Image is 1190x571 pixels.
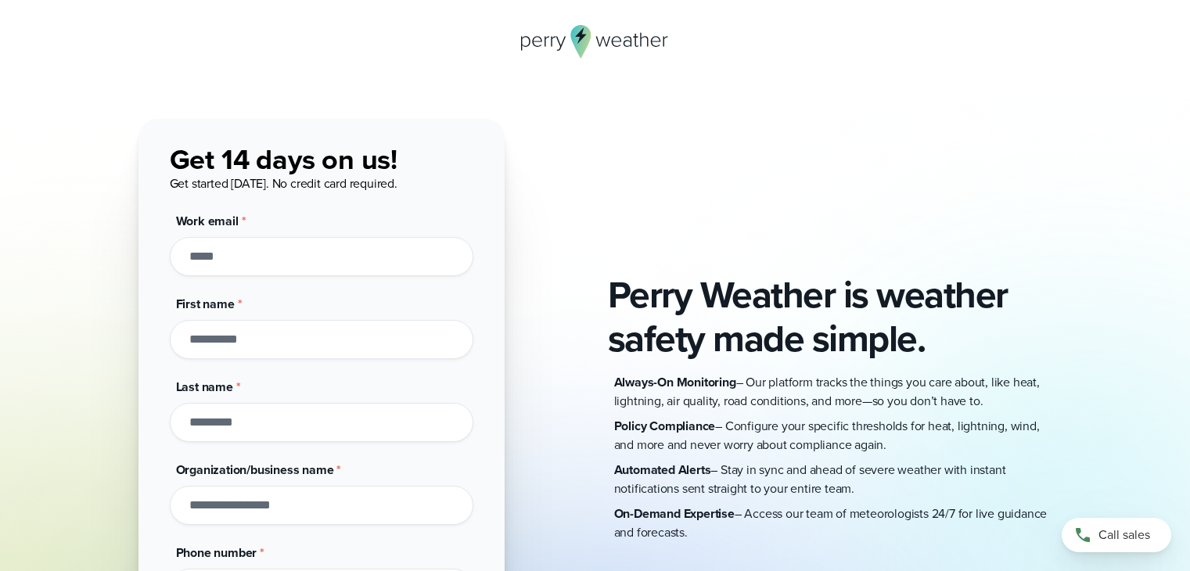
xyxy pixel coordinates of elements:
[608,273,1052,361] h2: Perry Weather is weather safety made simple.
[1062,518,1171,552] a: Call sales
[614,373,1052,411] p: – Our platform tracks the things you care about, like heat, lightning, air quality, road conditio...
[176,544,257,562] span: Phone number
[170,138,397,180] span: Get 14 days on us!
[614,417,1052,454] p: – Configure your specific thresholds for heat, lightning, wind, and more and never worry about co...
[1098,526,1150,544] span: Call sales
[614,461,1052,498] p: – Stay in sync and ahead of severe weather with instant notifications sent straight to your entir...
[176,378,233,396] span: Last name
[614,461,711,479] strong: Automated Alerts
[614,417,716,435] strong: Policy Compliance
[176,212,239,230] span: Work email
[176,461,334,479] span: Organization/business name
[170,174,397,192] span: Get started [DATE]. No credit card required.
[176,295,235,313] span: First name
[614,505,1052,542] p: – Access our team of meteorologists 24/7 for live guidance and forecasts.
[614,373,736,391] strong: Always-On Monitoring
[614,505,735,523] strong: On-Demand Expertise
